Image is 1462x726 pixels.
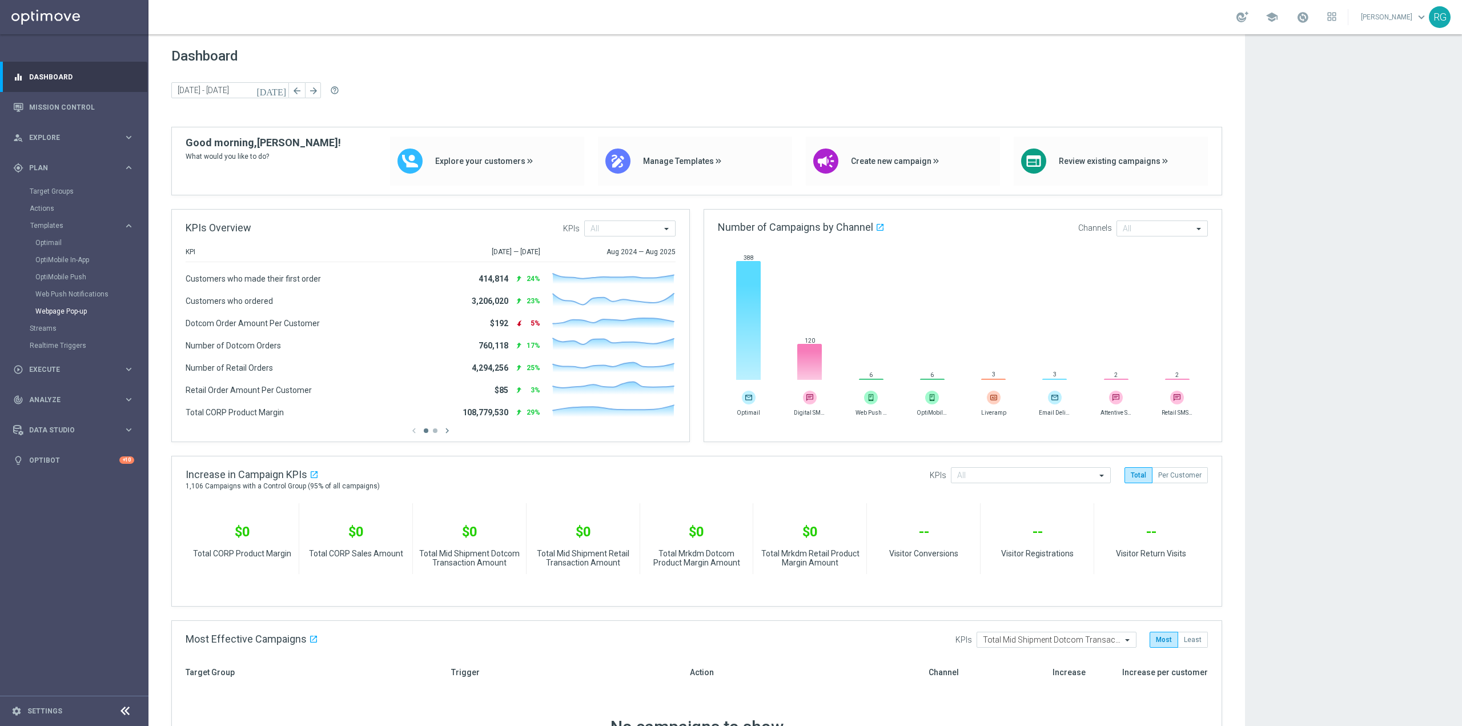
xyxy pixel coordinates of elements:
[35,290,119,299] a: Web Push Notifications
[1360,9,1429,26] a: [PERSON_NAME]keyboard_arrow_down
[13,456,135,465] button: lightbulb Optibot +10
[30,183,147,200] div: Target Groups
[30,204,119,213] a: Actions
[29,396,123,403] span: Analyze
[13,426,135,435] button: Data Studio keyboard_arrow_right
[13,133,123,143] div: Explore
[13,72,23,82] i: equalizer
[35,234,147,251] div: Optimail
[29,165,123,171] span: Plan
[13,163,23,173] i: gps_fixed
[1415,11,1428,23] span: keyboard_arrow_down
[123,364,134,375] i: keyboard_arrow_right
[13,92,134,122] div: Mission Control
[13,103,135,112] button: Mission Control
[30,221,135,230] button: Templates keyboard_arrow_right
[123,162,134,173] i: keyboard_arrow_right
[35,255,119,264] a: OptiMobile In-App
[30,337,147,354] div: Realtime Triggers
[29,445,119,475] a: Optibot
[30,222,123,229] div: Templates
[30,320,147,337] div: Streams
[13,425,123,435] div: Data Studio
[27,708,62,715] a: Settings
[29,366,123,373] span: Execute
[123,220,134,231] i: keyboard_arrow_right
[13,395,23,405] i: track_changes
[30,341,119,350] a: Realtime Triggers
[29,427,123,434] span: Data Studio
[119,456,134,464] div: +10
[13,364,23,375] i: play_circle_outline
[123,394,134,405] i: keyboard_arrow_right
[123,132,134,143] i: keyboard_arrow_right
[35,286,147,303] div: Web Push Notifications
[13,395,135,404] button: track_changes Analyze keyboard_arrow_right
[13,445,134,475] div: Optibot
[13,364,123,375] div: Execute
[13,133,23,143] i: person_search
[30,187,119,196] a: Target Groups
[13,163,123,173] div: Plan
[30,200,147,217] div: Actions
[13,163,135,173] button: gps_fixed Plan keyboard_arrow_right
[1429,6,1451,28] div: RG
[35,303,147,320] div: Webpage Pop-up
[30,222,112,229] span: Templates
[123,424,134,435] i: keyboard_arrow_right
[29,92,134,122] a: Mission Control
[35,238,119,247] a: Optimail
[35,272,119,282] a: OptiMobile Push
[1266,11,1278,23] span: school
[13,395,123,405] div: Analyze
[13,455,23,466] i: lightbulb
[13,62,134,92] div: Dashboard
[29,134,123,141] span: Explore
[13,73,135,82] button: equalizer Dashboard
[30,217,147,320] div: Templates
[13,133,135,142] button: person_search Explore keyboard_arrow_right
[35,307,119,316] a: Webpage Pop-up
[13,365,135,374] button: play_circle_outline Execute keyboard_arrow_right
[35,251,147,268] div: OptiMobile In-App
[30,324,119,333] a: Streams
[35,268,147,286] div: OptiMobile Push
[11,706,22,716] i: settings
[29,62,134,92] a: Dashboard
